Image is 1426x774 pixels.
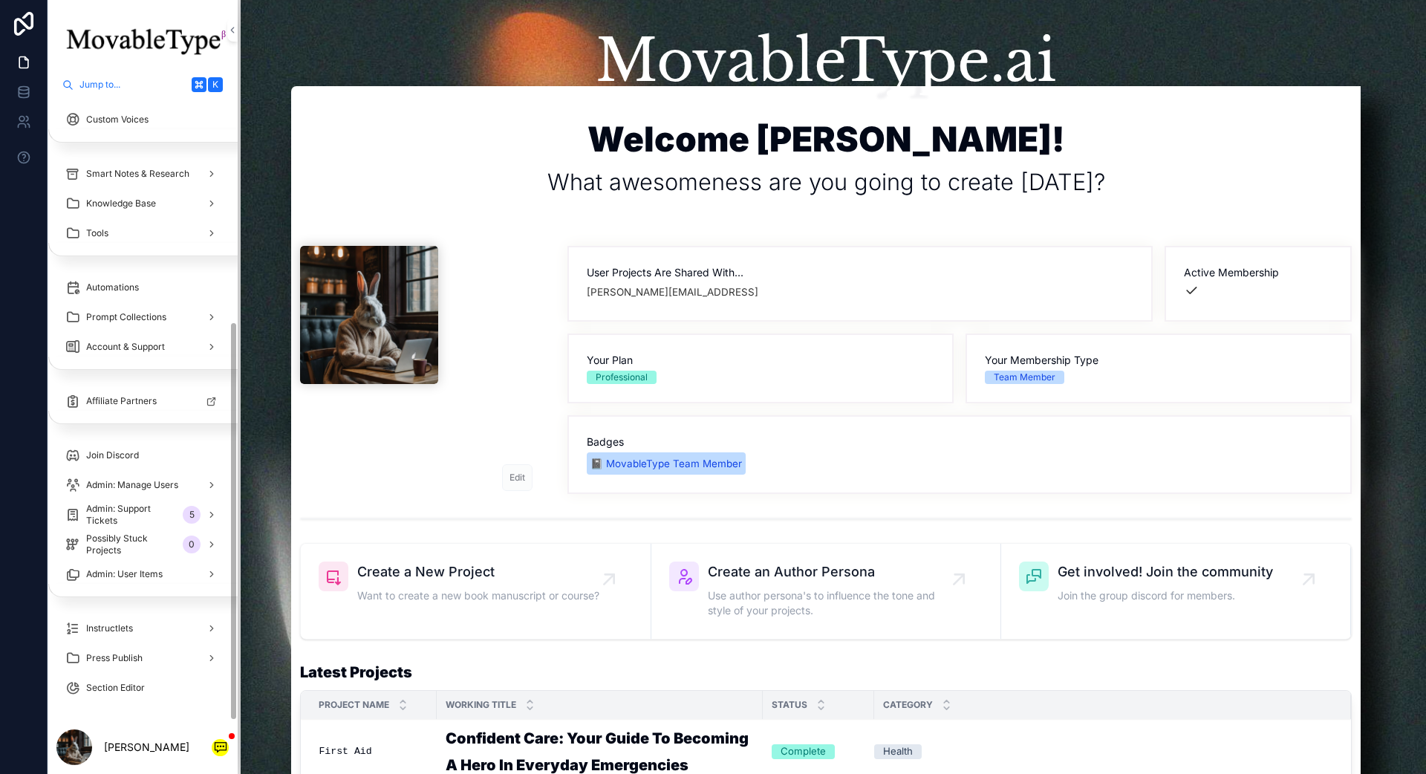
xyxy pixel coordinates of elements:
[86,568,163,580] span: Admin: User Items
[772,744,865,759] a: Complete
[56,442,229,469] a: Join Discord
[502,464,533,491] button: Edit
[300,663,412,681] h1: Latest Projects
[56,190,229,217] a: Knowledge Base
[183,536,201,553] div: 0
[209,79,221,91] span: K
[874,744,1333,759] a: Health
[56,106,229,133] a: Custom Voices
[86,198,156,209] span: Knowledge Base
[86,114,149,126] span: Custom Voices
[708,588,959,618] span: Use author persona's to influence the tone and style of your projects.
[1058,588,1273,603] span: Join the group discord for members.
[883,744,913,759] div: Health
[86,682,145,694] span: Section Editor
[48,98,238,721] div: scrollable content
[708,562,959,582] span: Create an Author Persona
[596,371,648,384] div: Professional
[781,744,826,759] div: Complete
[1058,562,1273,582] span: Get involved! Join the community
[56,274,229,301] a: Automations
[86,479,178,491] span: Admin: Manage Users
[1001,544,1351,639] a: Get involved! Join the communityJoin the group discord for members.
[587,283,1133,302] span: [PERSON_NAME][EMAIL_ADDRESS]
[56,615,229,642] a: Instructlets
[56,304,229,331] a: Prompt Collections
[772,699,807,711] span: Status
[547,119,1105,160] h1: Welcome [PERSON_NAME]!
[86,652,143,664] span: Press Publish
[547,161,1105,202] h3: What awesomeness are you going to create [DATE]?
[56,645,229,671] a: Press Publish
[587,265,1133,280] span: User Projects Are Shared With...
[56,531,229,558] a: Possibly Stuck Projects0
[86,168,189,180] span: Smart Notes & Research
[86,503,177,527] span: Admin: Support Tickets
[357,562,599,582] span: Create a New Project
[56,501,229,528] a: Admin: Support Tickets5
[86,395,157,407] span: Affiliate Partners
[319,699,389,711] span: Project Name
[985,353,1332,368] span: Your Membership Type
[56,674,229,701] a: Section Editor
[86,282,139,293] span: Automations
[86,227,108,239] span: Tools
[56,334,229,360] a: Account & Support
[883,699,933,711] span: Category
[300,246,438,384] img: userprofpic
[994,371,1055,384] div: Team Member
[56,160,229,187] a: Smart Notes & Research
[1184,265,1332,280] span: Active Membership
[56,561,229,588] a: Admin: User Items
[357,588,599,603] span: Want to create a new book manuscript or course?
[319,745,428,758] a: First Aid
[651,544,1001,639] a: Create an Author PersonaUse author persona's to influence the tone and style of your projects.
[86,533,177,556] span: Possibly Stuck Projects
[509,471,525,484] span: Edit
[86,311,166,323] span: Prompt Collections
[86,449,139,461] span: Join Discord
[104,738,189,756] p: [PERSON_NAME]
[590,456,742,471] div: 📓 MovableType Team Member
[446,699,516,711] span: Working Title
[587,435,1332,449] span: Badges
[56,388,229,414] a: Affiliate Partners
[183,506,201,524] div: 5
[56,220,229,247] a: Tools
[56,71,229,98] button: Jump to...K
[56,19,229,65] img: App logo
[56,472,229,498] a: Admin: Manage Users
[79,79,186,91] span: Jump to...
[587,353,934,368] span: Your Plan
[86,341,165,353] span: Account & Support
[86,622,133,634] span: Instructlets
[301,544,651,639] a: Create a New ProjectWant to create a new book manuscript or course?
